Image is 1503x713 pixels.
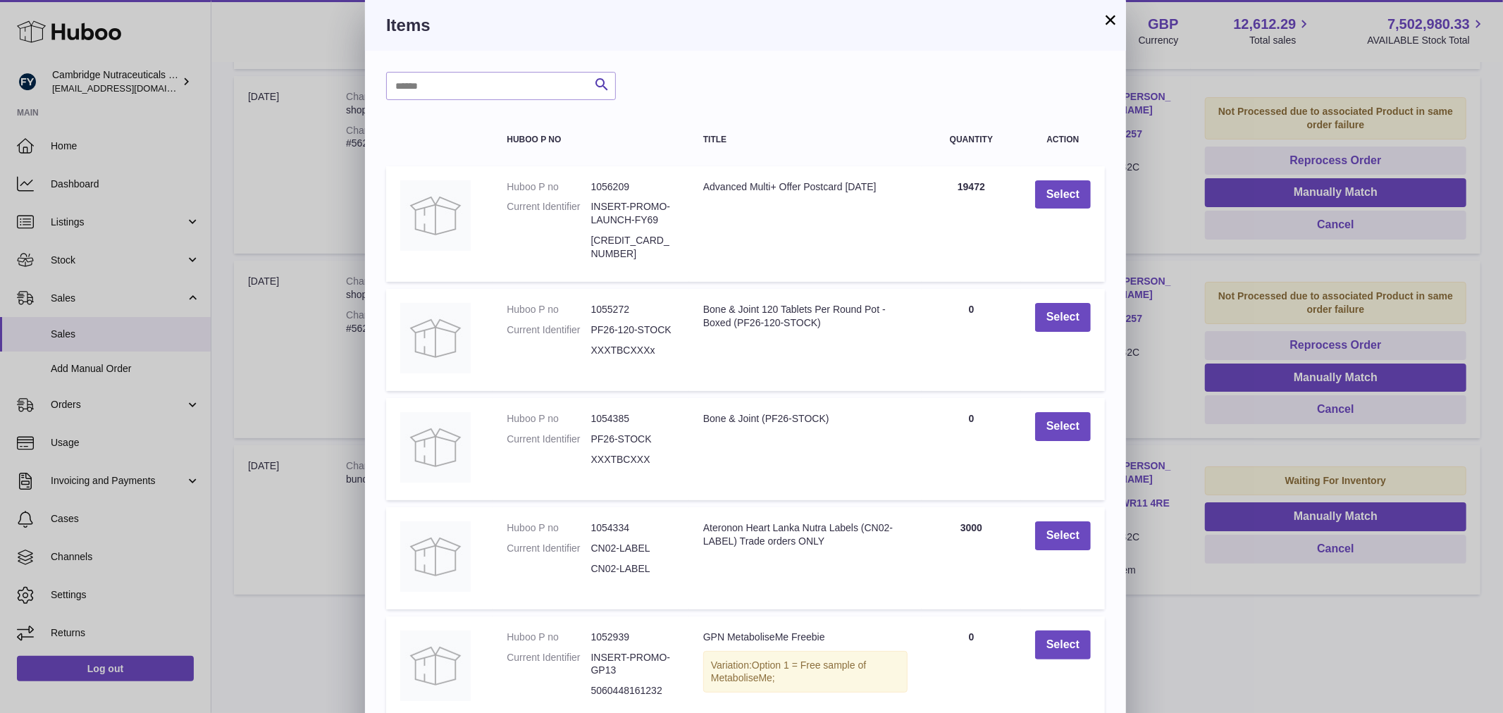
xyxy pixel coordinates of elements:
[507,651,590,678] dt: Current Identifier
[922,121,1021,159] th: Quantity
[1021,121,1105,159] th: Action
[591,651,675,678] dd: INSERT-PROMO-GP13
[400,180,471,251] img: Advanced Multi+ Offer Postcard September 2025
[507,412,590,426] dt: Huboo P no
[703,631,908,644] div: GPN MetaboliseMe Freebie
[591,200,675,227] dd: INSERT-PROMO-LAUNCH-FY69
[922,507,1021,609] td: 3000
[591,412,675,426] dd: 1054385
[591,453,675,466] dd: XXXTBCXXX
[922,166,1021,282] td: 19472
[591,234,675,261] dd: [CREDIT_CARD_NUMBER]
[507,521,590,535] dt: Huboo P no
[711,659,866,684] span: Option 1 = Free sample of MetaboliseMe;
[507,542,590,555] dt: Current Identifier
[400,303,471,373] img: Bone & Joint 120 Tablets Per Round Pot - Boxed (PF26-120-STOCK)
[591,303,675,316] dd: 1055272
[922,398,1021,500] td: 0
[507,323,590,337] dt: Current Identifier
[703,412,908,426] div: Bone & Joint (PF26-STOCK)
[703,521,908,548] div: Ateronon Heart Lanka Nutra Labels (CN02-LABEL) Trade orders ONLY
[591,542,675,555] dd: CN02-LABEL
[507,200,590,227] dt: Current Identifier
[1102,11,1119,28] button: ×
[689,121,922,159] th: Title
[1035,631,1091,659] button: Select
[507,631,590,644] dt: Huboo P no
[922,289,1021,391] td: 0
[386,14,1105,37] h3: Items
[507,433,590,446] dt: Current Identifier
[703,651,908,693] div: Variation:
[591,323,675,337] dd: PF26-120-STOCK
[507,303,590,316] dt: Huboo P no
[591,562,675,576] dd: CN02-LABEL
[591,180,675,194] dd: 1056209
[400,631,471,701] img: GPN MetaboliseMe Freebie
[703,303,908,330] div: Bone & Joint 120 Tablets Per Round Pot - Boxed (PF26-120-STOCK)
[400,521,471,592] img: Ateronon Heart Lanka Nutra Labels (CN02-LABEL) Trade orders ONLY
[703,180,908,194] div: Advanced Multi+ Offer Postcard [DATE]
[591,433,675,446] dd: PF26-STOCK
[591,684,675,697] dd: 5060448161232
[591,344,675,357] dd: XXXTBCXXXx
[493,121,689,159] th: Huboo P no
[591,521,675,535] dd: 1054334
[1035,521,1091,550] button: Select
[591,631,675,644] dd: 1052939
[1035,180,1091,209] button: Select
[1035,303,1091,332] button: Select
[400,412,471,483] img: Bone & Joint (PF26-STOCK)
[507,180,590,194] dt: Huboo P no
[1035,412,1091,441] button: Select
